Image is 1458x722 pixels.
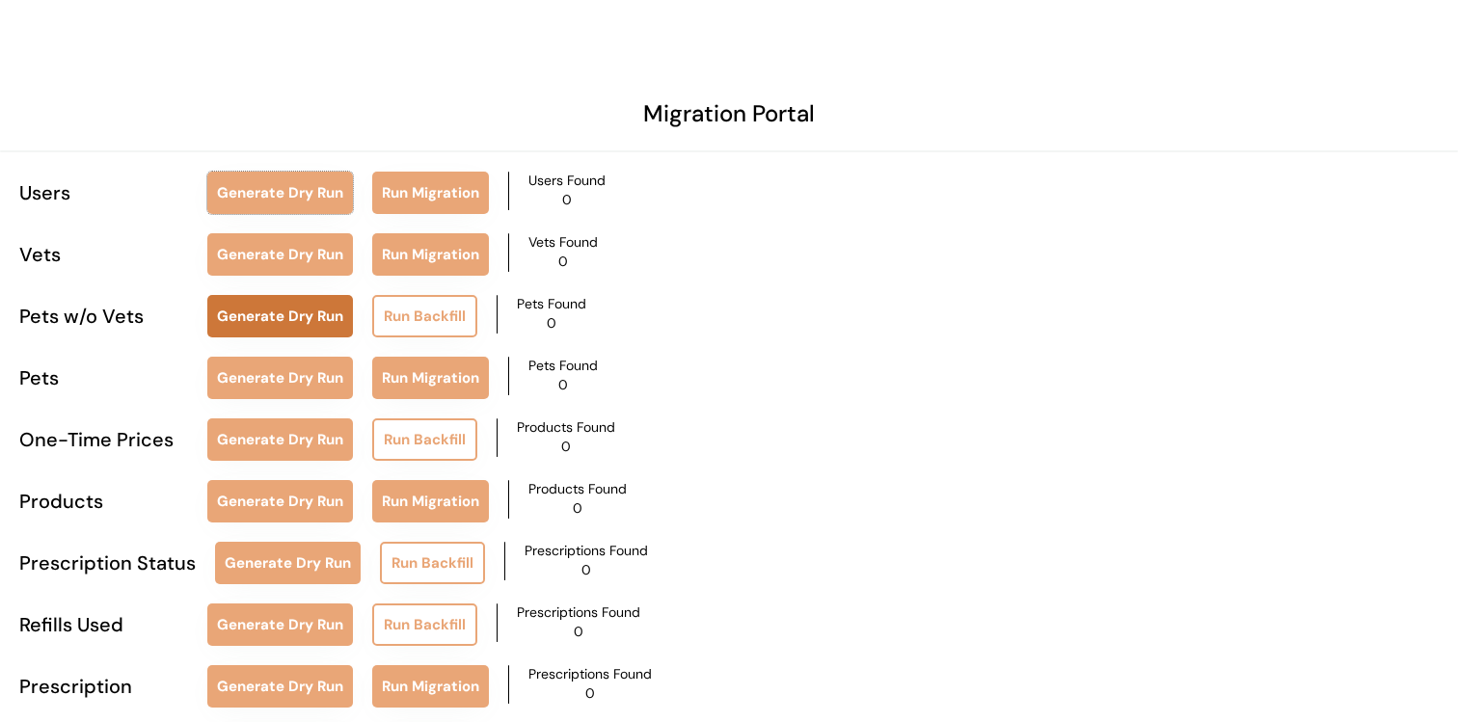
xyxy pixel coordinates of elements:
[574,623,583,642] div: 0
[573,499,582,519] div: 0
[372,357,489,399] button: Run Migration
[643,96,815,131] div: Migration Portal
[525,542,648,561] div: Prescriptions Found
[562,191,572,210] div: 0
[581,561,591,580] div: 0
[19,487,188,516] div: Products
[372,418,477,461] button: Run Backfill
[528,233,598,253] div: Vets Found
[207,295,353,337] button: Generate Dry Run
[372,603,477,646] button: Run Backfill
[19,548,196,577] div: Prescription Status
[380,542,485,584] button: Run Backfill
[215,542,361,584] button: Generate Dry Run
[558,376,568,395] div: 0
[528,480,627,499] div: Products Found
[207,172,353,214] button: Generate Dry Run
[19,610,188,639] div: Refills Used
[19,240,188,269] div: Vets
[528,665,652,684] div: Prescriptions Found
[517,418,615,438] div: Products Found
[207,665,353,708] button: Generate Dry Run
[372,665,489,708] button: Run Migration
[372,480,489,522] button: Run Migration
[517,603,640,623] div: Prescriptions Found
[207,233,353,276] button: Generate Dry Run
[207,480,353,522] button: Generate Dry Run
[372,172,489,214] button: Run Migration
[19,363,188,392] div: Pets
[372,233,489,276] button: Run Migration
[558,253,568,272] div: 0
[19,178,188,207] div: Users
[585,684,595,704] div: 0
[372,295,477,337] button: Run Backfill
[561,438,571,457] div: 0
[207,418,353,461] button: Generate Dry Run
[19,425,188,454] div: One-Time Prices
[547,314,556,334] div: 0
[207,357,353,399] button: Generate Dry Run
[207,603,353,646] button: Generate Dry Run
[517,295,586,314] div: Pets Found
[19,302,188,331] div: Pets w/o Vets
[19,672,188,701] div: Prescription
[528,172,606,191] div: Users Found
[528,357,598,376] div: Pets Found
